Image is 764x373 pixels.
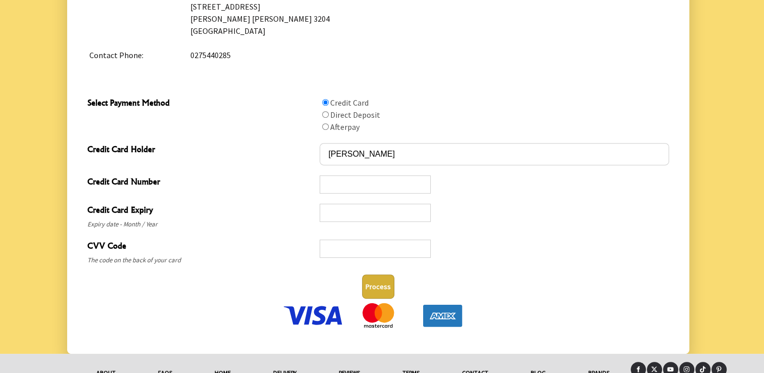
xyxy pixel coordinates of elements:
span: Expiry date - Month / Year [87,218,315,230]
td: 0275440285 [184,43,673,67]
iframe: Secure card number input frame [324,180,426,190]
input: Select Payment Method [322,99,329,106]
span: The code on the back of your card [87,254,315,266]
img: We Accept Visa [282,303,345,328]
label: Credit Card [330,98,369,108]
td: Contact Phone: [83,43,184,67]
iframe: Secure expiration date input frame [324,208,426,218]
span: CVV Code [87,240,315,254]
img: We Accept MasterCard [346,303,410,328]
button: Process [362,274,394,299]
span: Credit Card Holder [87,143,315,158]
span: Credit Card Expiry [87,204,315,218]
span: Select Payment Method [87,97,315,111]
input: Select Payment Method [322,111,329,118]
input: Credit Card Holder [320,143,669,165]
label: Afterpay [330,122,360,132]
label: Direct Deposit [330,110,380,120]
span: Credit Card Number [87,175,315,190]
input: Select Payment Method [322,123,329,130]
iframe: Secure CVC input frame [324,244,426,254]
